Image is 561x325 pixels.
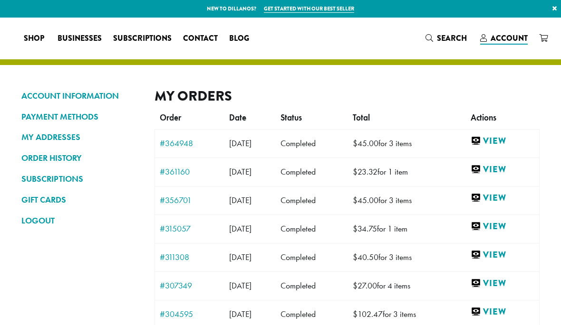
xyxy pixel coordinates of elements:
span: Shop [24,33,44,45]
a: SUBSCRIPTIONS [21,171,140,187]
span: 27.00 [353,280,377,291]
span: Total [353,112,370,123]
span: [DATE] [229,167,251,177]
td: Completed [276,186,348,214]
span: [DATE] [229,223,251,234]
td: Completed [276,243,348,271]
span: [DATE] [229,138,251,149]
td: for 4 items [348,271,466,300]
a: LOGOUT [21,213,140,229]
span: 102.47 [353,309,383,319]
a: View [471,164,534,176]
a: #304595 [160,310,220,318]
span: Contact [183,33,218,45]
td: for 1 item [348,158,466,186]
span: [DATE] [229,280,251,291]
a: #364948 [160,139,220,148]
td: Completed [276,129,348,158]
span: $ [353,280,358,291]
span: Account [491,33,528,44]
span: Blog [229,33,249,45]
span: $ [353,195,358,205]
td: for 3 items [348,186,466,214]
a: #315057 [160,224,220,233]
td: for 1 item [348,214,466,243]
a: #311308 [160,253,220,261]
span: Date [229,112,246,123]
a: View [471,221,534,232]
span: [DATE] [229,252,251,262]
td: Completed [276,214,348,243]
a: GIFT CARDS [21,192,140,208]
span: $ [353,309,358,319]
span: $ [353,252,358,262]
a: PAYMENT METHODS [21,109,140,125]
span: Search [437,33,467,44]
h2: My Orders [155,88,540,104]
span: Businesses [58,33,102,45]
span: 40.50 [353,252,378,262]
a: MY ADDRESSES [21,129,140,145]
td: for 3 items [348,243,466,271]
a: ACCOUNT INFORMATION [21,88,140,104]
td: Completed [276,158,348,186]
span: 45.00 [353,195,378,205]
a: #361160 [160,167,220,176]
span: 23.32 [353,167,377,177]
td: Completed [276,271,348,300]
span: [DATE] [229,309,251,319]
span: [DATE] [229,195,251,205]
span: Status [280,112,302,123]
a: Search [420,30,474,46]
span: $ [353,138,358,149]
a: View [471,278,534,289]
span: Actions [471,112,496,123]
td: for 3 items [348,129,466,158]
a: View [471,135,534,147]
span: Order [160,112,181,123]
a: #307349 [160,281,220,290]
span: $ [353,223,358,234]
span: 45.00 [353,138,378,149]
a: #356701 [160,196,220,204]
a: ORDER HISTORY [21,150,140,166]
a: Get started with our best seller [264,5,354,13]
a: View [471,306,534,318]
span: 34.75 [353,223,377,234]
span: Subscriptions [113,33,172,45]
a: Shop [18,31,52,46]
span: $ [353,167,358,177]
a: View [471,192,534,204]
a: View [471,249,534,261]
